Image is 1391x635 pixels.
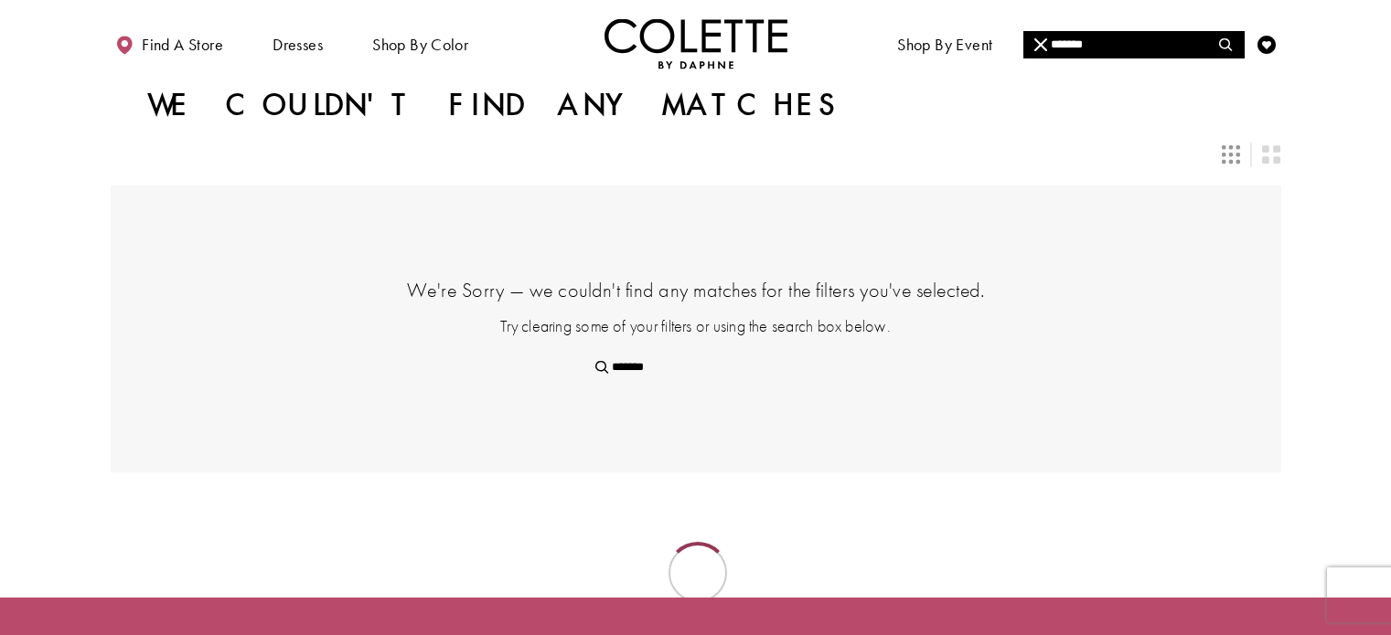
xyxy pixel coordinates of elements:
[202,314,1190,337] p: Try clearing some of your filters or using the search box below.
[1253,18,1280,69] a: Check Wishlist
[1023,31,1245,58] div: Search form
[893,18,997,69] span: Shop By Event
[147,87,844,123] h1: We couldn't find any matches
[584,354,620,381] button: Submit Search
[1023,31,1244,58] input: Search
[1262,145,1280,164] span: Switch layout to 2 columns
[1208,31,1244,58] button: Submit Search
[111,18,228,69] a: Find a store
[372,36,468,54] span: Shop by color
[202,277,1190,303] h4: We're Sorry — we couldn't find any matches for the filters you've selected.
[100,134,1292,175] div: Layout Controls
[897,36,992,54] span: Shop By Event
[1023,31,1059,58] button: Close Search
[1213,18,1240,69] a: Toggle search
[584,354,807,381] input: Search
[605,18,787,69] img: Colette by Daphne
[1038,18,1173,69] a: Meet the designer
[368,18,473,69] span: Shop by color
[273,36,323,54] span: Dresses
[605,18,787,69] a: Visit Home Page
[268,18,327,69] span: Dresses
[142,36,223,54] span: Find a store
[584,354,807,381] div: Search form
[1222,145,1240,164] span: Switch layout to 3 columns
